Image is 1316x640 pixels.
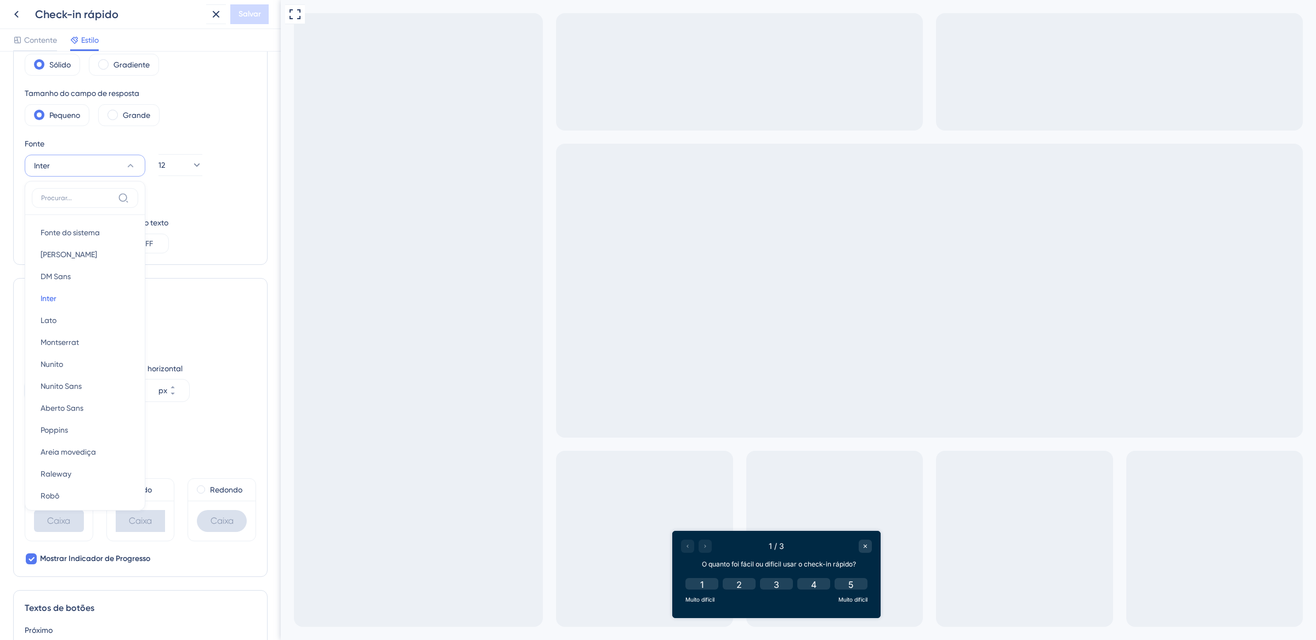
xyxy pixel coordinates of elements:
iframe: Pesquisa de orientação ao usuário [392,531,600,618]
input: Procurar... [41,194,114,202]
font: Salvar [239,9,261,19]
button: Nunito [32,353,138,375]
font: Textos de botões [25,603,94,613]
font: [PERSON_NAME] [41,250,97,259]
button: Fonte do sistema [32,222,138,243]
font: Check-in rápido [35,8,118,21]
font: Sólido [49,60,71,69]
button: Nunito Sans [32,375,138,397]
button: Inter [25,155,145,177]
font: Grande [123,111,150,120]
button: Salvar [230,4,269,24]
font: Estilo [81,36,99,44]
font: 12 [158,161,165,169]
font: Contente [24,36,57,44]
font: Montserrat [41,338,79,347]
font: Aberto Sans [41,404,83,412]
font: Gradiente [114,60,150,69]
font: Distância horizontal [112,364,183,373]
font: Inter [34,161,50,170]
button: [PERSON_NAME] [32,243,138,265]
font: px [158,386,167,395]
font: Fonte do sistema [41,228,100,237]
font: Poppins [41,426,68,434]
font: Caixa [129,516,152,526]
font: DM Sans [41,272,71,281]
font: Caixa [211,516,234,526]
font: Lato [41,316,56,325]
font: Tamanho do campo de resposta [25,89,139,98]
font: Pequeno [49,111,80,120]
button: Areia movediça [32,441,138,463]
button: Montserrat [32,331,138,353]
font: Nunito Sans [41,382,82,390]
button: Raleway [32,463,138,485]
font: Robô [41,491,59,500]
input: px [134,384,156,397]
font: Areia movediça [41,448,96,456]
button: Robô [32,485,138,507]
font: Raleway [41,469,71,478]
button: DM Sans [32,265,138,287]
font: Fonte [25,139,44,148]
button: Inter [32,287,138,309]
button: Poppins [32,419,138,441]
font: Inter [41,294,56,303]
font: Redondo [210,485,242,494]
button: Lato [32,309,138,331]
font: Próximo [25,626,53,635]
button: Aberto Sans [32,397,138,419]
button: px [169,390,189,401]
font: Mostrar Indicador de Progresso [40,554,150,563]
font: Nunito [41,360,63,369]
font: Caixa [47,516,70,526]
button: px [169,380,189,390]
button: 12 [158,154,202,176]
